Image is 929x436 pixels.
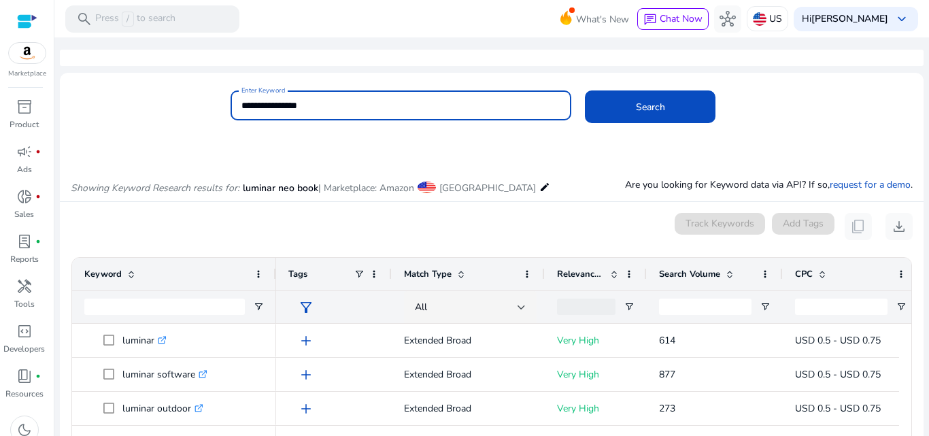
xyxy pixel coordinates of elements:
[16,233,33,250] span: lab_profile
[557,395,635,422] p: Very High
[659,268,720,280] span: Search Volume
[625,178,913,192] p: Are you looking for Keyword data via API? If so, .
[17,163,32,175] p: Ads
[636,100,665,114] span: Search
[557,268,605,280] span: Relevance Score
[714,5,741,33] button: hub
[35,373,41,379] span: fiber_manual_record
[404,268,452,280] span: Match Type
[557,360,635,388] p: Very High
[122,326,167,354] p: luminar
[35,239,41,244] span: fiber_manual_record
[795,299,888,315] input: CPC Filter Input
[659,299,751,315] input: Search Volume Filter Input
[298,367,314,383] span: add
[404,360,533,388] p: Extended Broad
[802,14,888,24] p: Hi
[439,182,536,195] span: [GEOGRAPHIC_DATA]
[659,402,675,415] span: 273
[885,213,913,240] button: download
[8,69,46,79] p: Marketplace
[760,301,771,312] button: Open Filter Menu
[769,7,782,31] p: US
[643,13,657,27] span: chat
[753,12,766,26] img: us.svg
[811,12,888,25] b: [PERSON_NAME]
[896,301,907,312] button: Open Filter Menu
[71,182,239,195] i: Showing Keyword Research results for:
[288,268,307,280] span: Tags
[404,326,533,354] p: Extended Broad
[122,12,134,27] span: /
[95,12,175,27] p: Press to search
[795,368,881,381] span: USD 0.5 - USD 0.75
[16,323,33,339] span: code_blocks
[76,11,92,27] span: search
[122,360,207,388] p: luminar software
[298,333,314,349] span: add
[253,301,264,312] button: Open Filter Menu
[14,208,34,220] p: Sales
[659,368,675,381] span: 877
[585,90,715,123] button: Search
[298,299,314,316] span: filter_alt
[16,368,33,384] span: book_4
[539,179,550,195] mat-icon: edit
[243,182,318,195] span: luminar neo book
[16,144,33,160] span: campaign
[35,194,41,199] span: fiber_manual_record
[795,334,881,347] span: USD 0.5 - USD 0.75
[298,401,314,417] span: add
[84,268,122,280] span: Keyword
[241,86,285,95] mat-label: Enter Keyword
[894,11,910,27] span: keyboard_arrow_down
[3,343,45,355] p: Developers
[720,11,736,27] span: hub
[122,395,203,422] p: luminar outdoor
[16,278,33,295] span: handyman
[9,43,46,63] img: amazon.svg
[16,99,33,115] span: inventory_2
[404,395,533,422] p: Extended Broad
[10,253,39,265] p: Reports
[891,218,907,235] span: download
[660,12,703,25] span: Chat Now
[415,301,427,314] span: All
[10,118,39,131] p: Product
[830,178,911,191] a: request for a demo
[35,149,41,154] span: fiber_manual_record
[624,301,635,312] button: Open Filter Menu
[318,182,414,195] span: | Marketplace: Amazon
[14,298,35,310] p: Tools
[637,8,709,30] button: chatChat Now
[5,388,44,400] p: Resources
[795,402,881,415] span: USD 0.5 - USD 0.75
[659,334,675,347] span: 614
[576,7,629,31] span: What's New
[795,268,813,280] span: CPC
[557,326,635,354] p: Very High
[16,188,33,205] span: donut_small
[84,299,245,315] input: Keyword Filter Input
